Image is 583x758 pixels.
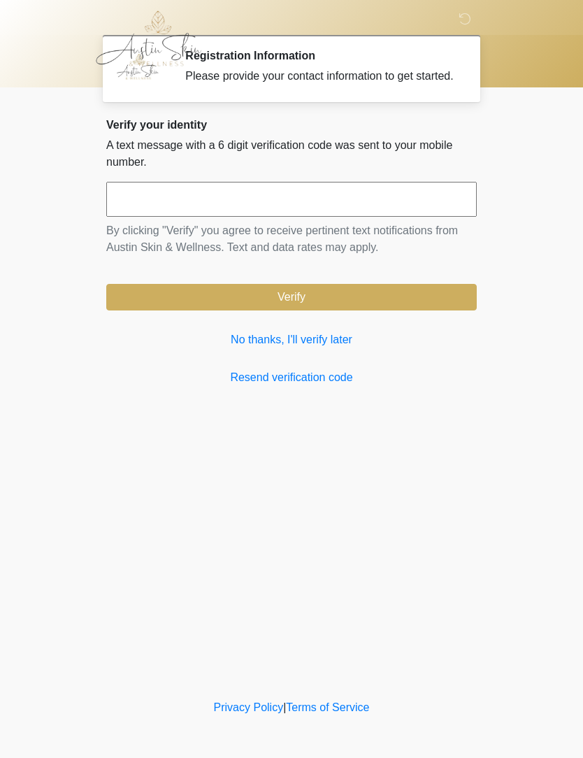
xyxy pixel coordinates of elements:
p: By clicking "Verify" you agree to receive pertinent text notifications from Austin Skin & Wellnes... [106,222,477,256]
a: Resend verification code [106,369,477,386]
a: | [283,701,286,713]
a: Terms of Service [286,701,369,713]
img: Austin Skin & Wellness Logo [92,10,216,66]
a: No thanks, I'll verify later [106,331,477,348]
a: Privacy Policy [214,701,284,713]
button: Verify [106,284,477,310]
h2: Verify your identity [106,118,477,131]
p: A text message with a 6 digit verification code was sent to your mobile number. [106,137,477,171]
